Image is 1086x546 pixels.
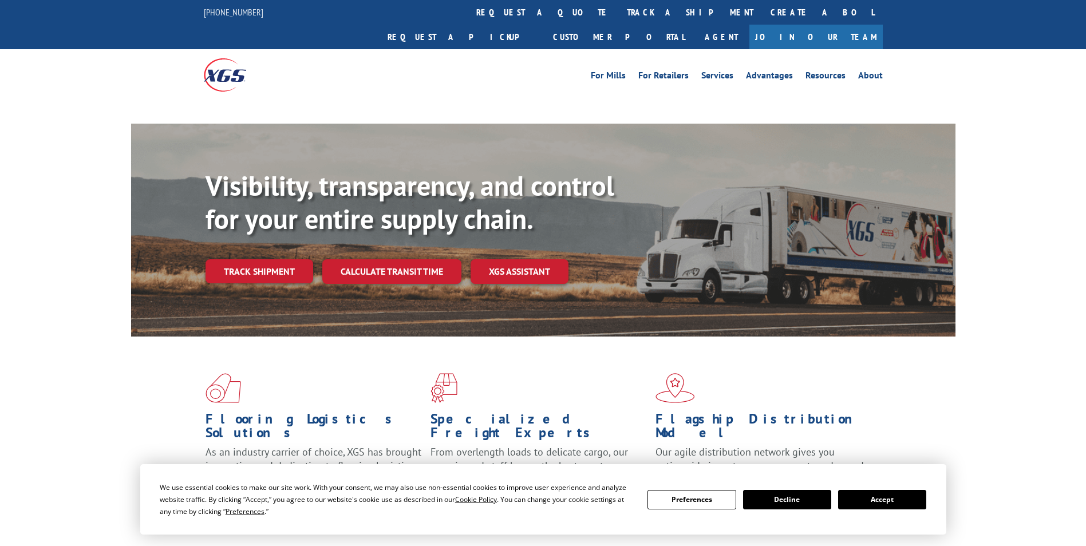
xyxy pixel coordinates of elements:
p: From overlength loads to delicate cargo, our experienced staff knows the best way to move your fr... [431,445,647,496]
a: XGS ASSISTANT [471,259,568,284]
div: We use essential cookies to make our site work. With your consent, we may also use non-essential ... [160,481,634,517]
a: For Mills [591,71,626,84]
span: Preferences [226,507,264,516]
a: About [858,71,883,84]
b: Visibility, transparency, and control for your entire supply chain. [206,168,614,236]
h1: Flooring Logistics Solutions [206,412,422,445]
button: Decline [743,490,831,509]
a: Agent [693,25,749,49]
a: For Retailers [638,71,689,84]
span: As an industry carrier of choice, XGS has brought innovation and dedication to flooring logistics... [206,445,421,486]
a: Calculate transit time [322,259,461,284]
a: Track shipment [206,259,313,283]
a: Request a pickup [379,25,544,49]
button: Accept [838,490,926,509]
a: Services [701,71,733,84]
a: Advantages [746,71,793,84]
img: xgs-icon-total-supply-chain-intelligence-red [206,373,241,403]
a: Customer Portal [544,25,693,49]
h1: Flagship Distribution Model [655,412,872,445]
a: Resources [805,71,846,84]
a: [PHONE_NUMBER] [204,6,263,18]
a: Join Our Team [749,25,883,49]
span: Our agile distribution network gives you nationwide inventory management on demand. [655,445,866,472]
span: Cookie Policy [455,494,497,504]
button: Preferences [647,490,736,509]
h1: Specialized Freight Experts [431,412,647,445]
img: xgs-icon-focused-on-flooring-red [431,373,457,403]
img: xgs-icon-flagship-distribution-model-red [655,373,695,403]
div: Cookie Consent Prompt [140,464,946,535]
